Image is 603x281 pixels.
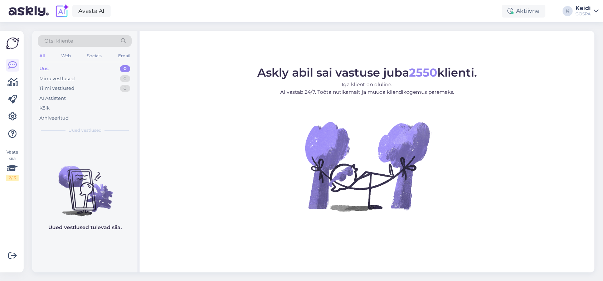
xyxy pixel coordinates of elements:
img: explore-ai [54,4,69,19]
div: 0 [120,65,130,72]
div: Aktiivne [502,5,545,18]
p: Uued vestlused tulevad siia. [48,224,122,231]
div: Kõik [39,105,50,112]
img: Askly Logo [6,37,19,50]
div: Email [117,51,132,60]
div: Uus [39,65,49,72]
span: Askly abil sai vastuse juba klienti. [257,66,477,79]
div: 0 [120,75,130,82]
div: K [563,6,573,16]
img: No chats [32,153,137,217]
div: 2 / 3 [6,175,19,181]
div: Keidi [575,5,591,11]
img: No Chat active [303,102,432,231]
div: AI Assistent [39,95,66,102]
div: Tiimi vestlused [39,85,74,92]
div: Arhiveeritud [39,115,69,122]
b: 2550 [409,66,437,79]
a: KeidiGOSPA [575,5,599,17]
div: Minu vestlused [39,75,75,82]
p: Iga klient on oluline. AI vastab 24/7. Tööta nutikamalt ja muuda kliendikogemus paremaks. [257,81,477,96]
span: Uued vestlused [68,127,102,134]
div: Web [60,51,72,60]
a: Avasta AI [72,5,111,17]
div: Socials [86,51,103,60]
div: Vaata siia [6,149,19,181]
div: 0 [120,85,130,92]
div: GOSPA [575,11,591,17]
span: Otsi kliente [44,37,73,45]
div: All [38,51,46,60]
